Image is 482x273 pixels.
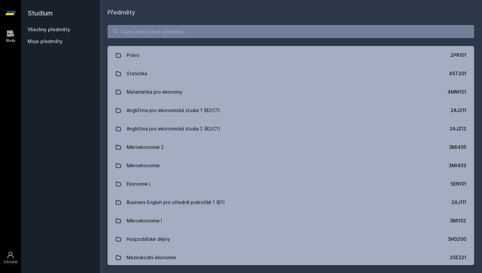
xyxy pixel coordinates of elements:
div: 2PR101 [451,52,466,58]
div: 4MM101 [448,89,466,95]
div: Angličtina pro ekonomická studia 1 (B2/C1) [127,104,220,117]
div: 3MI102 [450,217,466,224]
div: Hospodářské dějiny [127,233,170,246]
div: Statistika [127,67,147,80]
a: Uživatel [1,248,20,268]
a: Ekonomie I. 5EN101 [108,175,474,193]
a: Study [1,26,20,46]
div: 3MI403 [449,162,466,169]
a: Business English pro středně pokročilé 1 (B1) 2AJ111 [108,193,474,212]
div: Ekonomie I. [127,177,151,191]
div: Uživatel [4,260,17,264]
span: Moje předměty [28,38,63,45]
a: Právo 2PR101 [108,46,474,64]
div: 3MI405 [449,144,466,150]
div: Právo [127,49,139,62]
div: Study [6,38,15,43]
div: 4ST201 [449,70,466,77]
a: Hospodářské dějiny 5HD200 [108,230,474,248]
div: Business English pro středně pokročilé 1 (B1) [127,196,225,209]
h1: Předměty [108,8,474,17]
a: Angličtina pro ekonomická studia 2 (B2/C1) 2AJ212 [108,120,474,138]
a: Mezinárodní ekonomie 2SE221 [108,248,474,267]
div: 5HD200 [448,236,466,242]
div: Mezinárodní ekonomie [127,251,176,264]
input: Název nebo ident předmětu… [108,25,474,38]
div: 5EN101 [451,181,466,187]
div: 2AJ211 [451,107,466,114]
a: Statistika 4ST201 [108,64,474,83]
a: Mikroekonomie I 3MI102 [108,212,474,230]
div: Matematika pro ekonomy [127,85,182,99]
div: Mikroekonomie 2 [127,141,164,154]
a: Mikroekonomie 2 3MI405 [108,138,474,156]
div: 2SE221 [450,254,466,261]
a: Angličtina pro ekonomická studia 1 (B2/C1) 2AJ211 [108,101,474,120]
div: Mikroekonomie I [127,214,162,227]
div: Mikroekonomie [127,159,160,172]
div: 2AJ212 [450,125,466,132]
div: Angličtina pro ekonomická studia 2 (B2/C1) [127,122,220,135]
a: Mikroekonomie 3MI403 [108,156,474,175]
div: 2AJ111 [452,199,466,206]
a: Matematika pro ekonomy 4MM101 [108,83,474,101]
a: Všechny předměty [28,27,70,32]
